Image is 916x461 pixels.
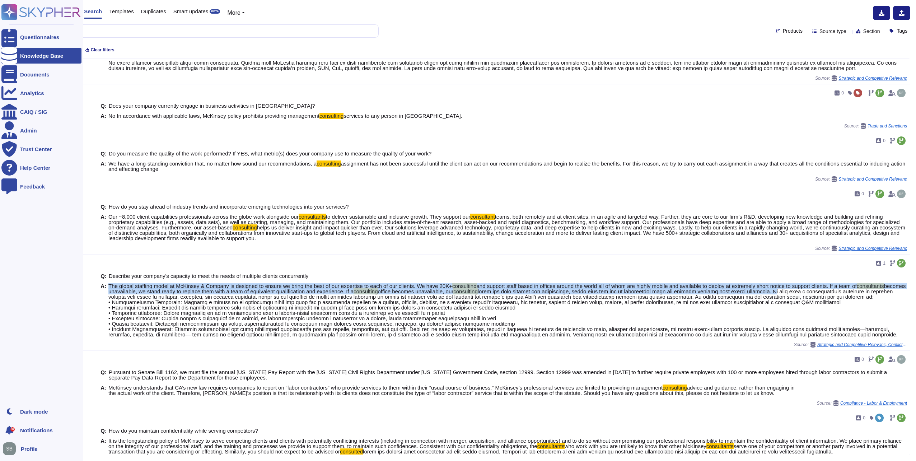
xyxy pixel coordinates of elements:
span: Templates [109,9,134,14]
span: 0 [861,357,864,362]
span: 0 [863,416,865,420]
mark: consultants [706,443,734,449]
mark: consultants [299,214,326,220]
input: Search a question or template... [28,25,371,37]
b: A: [101,214,106,241]
mark: consultant [470,214,495,220]
span: to deliver sustainable and inclusive growth. They support our [326,214,470,220]
span: 0 [841,91,844,95]
span: How do you stay ahead of industry trends and incorporate emerging technologies into your services? [109,204,349,210]
span: Section [863,29,880,34]
span: Source: [794,342,907,348]
a: Admin [1,122,81,138]
a: Documents [1,66,81,82]
span: Trade and Sanctions [868,124,907,128]
span: More [227,10,240,16]
div: Admin [20,128,37,133]
span: Source: [815,176,907,182]
b: Q: [101,273,107,279]
span: 0 [861,192,864,196]
span: becomes unavailable, we stand ready to replace them with a team of equivalent qualification and e... [108,283,906,294]
div: Knowledge Base [20,53,63,59]
mark: consulting [317,160,341,167]
b: Q: [101,428,107,433]
span: No In accordance with applicable laws, McKinsey policy prohibits providing management [108,113,319,119]
span: It is the longstanding policy of McKinsey to serve competing clients and clients with potentially... [108,438,902,449]
span: Strategic and Competitive Relevanc [838,76,907,80]
div: Analytics [20,90,44,96]
span: lorem ips dolo sitamet con adipiscinge, seddo eius tem inc ut laboreetdol magn ali enimadm veniam... [108,288,898,337]
mark: consulting [319,113,344,119]
span: McKinsey understands that CA’s new law requires companies to report on “labor contractors” who pr... [108,385,663,391]
span: Source: [817,400,907,406]
span: Pursuant to Senate Bill 1162, we must file the annual [US_STATE] Pay Report with the [US_STATE] C... [109,369,887,381]
b: A: [101,113,106,118]
span: who work with you are unlikely to know that other McKinsey [565,443,706,449]
div: Feedback [20,184,45,189]
mark: consulting [233,224,257,230]
img: user [897,355,906,364]
span: Does your company currently engage in business activities in [GEOGRAPHIC_DATA]? [109,103,315,109]
mark: consultants [857,283,884,289]
div: Help Center [20,165,50,171]
mark: consulting [354,288,378,294]
span: and support staff based in offices around the world all of whom are highly mobile and available t... [477,283,857,289]
b: A: [101,161,106,172]
b: A: [101,385,106,396]
mark: consultants [537,443,565,449]
img: user [3,442,16,455]
mark: consulting [663,385,687,391]
button: user [1,441,21,457]
div: BETA [210,9,220,14]
a: Questionnaires [1,29,81,45]
a: Help Center [1,160,81,176]
span: Do you measure the quality of the work performed? If YES, what metric(s) does your company use to... [109,150,431,157]
mark: consulting [452,283,477,289]
span: How do you maintain confidentiality while serving competitors? [109,428,258,434]
button: More [227,9,245,17]
b: Q: [101,151,107,156]
a: Analytics [1,85,81,101]
span: Notifications [20,428,53,433]
span: teams, both remotely and at client sites, in an agile and targeted way. Further, they are core to... [108,214,900,230]
a: Trust Center [1,141,81,157]
span: Strategic and Competitive Relevanc, Conflicts of Interest (COI) [817,343,907,347]
span: Source: [844,123,907,129]
span: assignment has not been successful until the client can act on our recommendations and begin to r... [108,160,905,172]
span: Compliance - Labor & Employment [840,401,907,405]
div: Questionnaires [20,34,59,40]
div: Documents [20,72,50,77]
a: Feedback [1,178,81,194]
b: Q: [101,369,107,380]
mark: consulted [340,448,363,455]
span: Source: [815,246,907,251]
div: CAIQ / SIG [20,109,47,115]
span: 0 [883,139,885,143]
span: Duplicates [141,9,166,14]
a: CAIQ / SIG [1,104,81,120]
div: 9+ [10,427,15,432]
span: Profile [21,446,38,452]
b: Q: [101,204,107,209]
span: Strategic and Competitive Relevanc [838,246,907,251]
span: Clear filters [91,48,114,52]
span: The global staffing model at McKinsey & Company is designed to ensure we bring the best of our ex... [108,283,452,289]
span: Source type [819,29,846,34]
span: serve one of your competitors or another party involved in a potential transaction that you are c... [108,443,897,455]
a: Knowledge Base [1,48,81,64]
span: Describe your company's capacity to meet the needs of multiple clients concurrently [109,273,308,279]
span: Smart updates [173,9,209,14]
img: user [897,190,906,198]
div: Dark mode [20,409,48,414]
span: Our ~8,000 client capabilities professionals across the globe work alongside our [108,214,299,220]
span: Search [84,9,102,14]
mark: consulting [453,288,478,294]
span: 1 [883,261,885,265]
span: Strategic and Competitive Relevanc [838,177,907,181]
span: We have a long-standing conviction that, no matter how sound our recommendations, a [108,160,317,167]
span: Source: [815,75,907,81]
img: user [897,89,906,97]
b: Q: [101,103,107,108]
span: Products [783,28,803,33]
span: office becomes unavailable, our [378,288,454,294]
